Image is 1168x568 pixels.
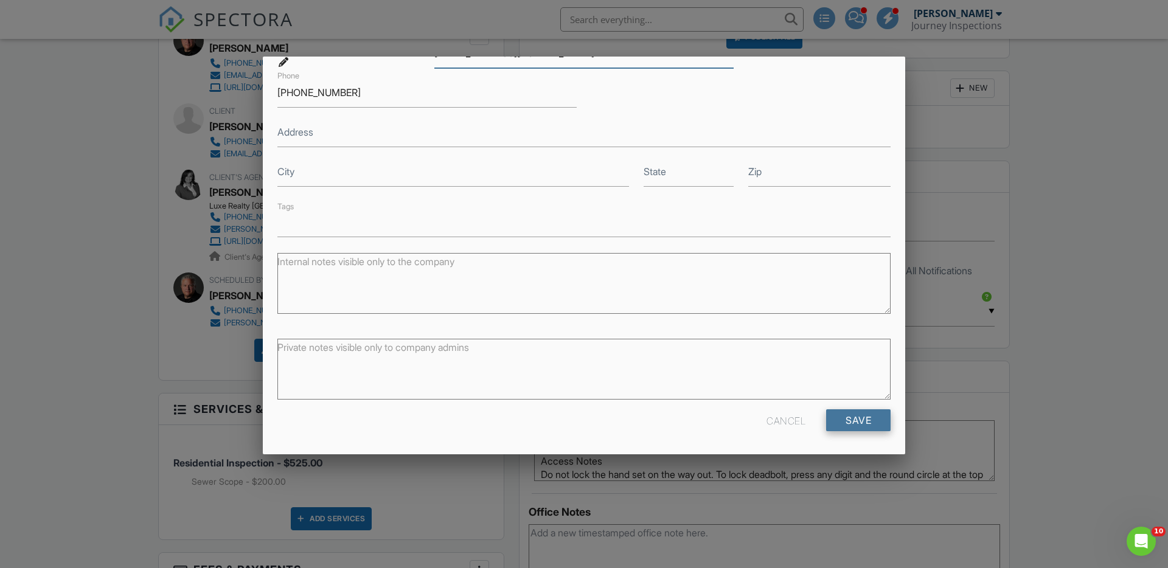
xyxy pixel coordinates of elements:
label: Tags [277,202,294,211]
div: Cancel [766,409,805,431]
label: City [277,165,294,178]
label: Internal notes visible only to the company [277,255,454,268]
label: Phone [277,71,299,81]
label: Address [277,125,313,139]
span: 10 [1152,527,1166,536]
iframe: Intercom live chat [1127,527,1156,556]
label: State [644,165,666,178]
label: Zip [748,165,762,178]
input: Save [826,409,891,431]
label: Private notes visible only to company admins [277,341,469,354]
